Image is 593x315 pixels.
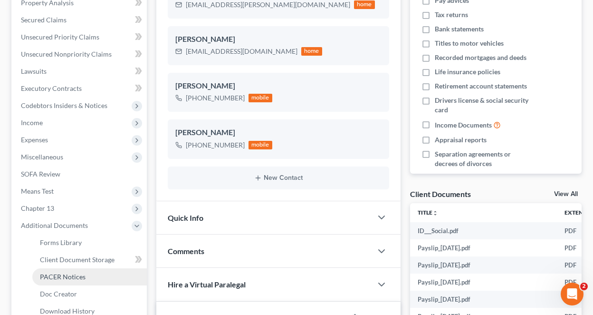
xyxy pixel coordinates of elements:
span: Recorded mortgages and deeds [435,53,526,62]
span: Separation agreements or decrees of divorces [435,149,531,168]
div: [PHONE_NUMBER] [186,93,245,103]
span: Doc Creator [40,290,77,298]
span: Lawsuits [21,67,47,75]
div: Client Documents [410,189,471,199]
a: Lawsuits [13,63,147,80]
span: Tax returns [435,10,468,20]
td: Payslip_[DATE].pdf [410,274,557,291]
a: View All [554,191,578,197]
span: Titles to motor vehicles [435,39,504,48]
span: Additional Documents [21,221,88,229]
span: Means Test [21,187,54,195]
span: Unsecured Priority Claims [21,33,99,41]
span: Unsecured Nonpriority Claims [21,50,112,58]
div: [PERSON_NAME] [175,127,382,138]
button: New Contact [175,174,382,182]
span: Quick Info [168,213,203,222]
div: [PERSON_NAME] [175,34,382,45]
span: Appraisal reports [435,135,487,145]
a: Secured Claims [13,11,147,29]
div: home [354,0,375,9]
span: Download History [40,307,95,315]
span: Forms Library [40,238,82,246]
a: Unsecured Nonpriority Claims [13,46,147,63]
div: home [301,47,322,56]
span: Hire a Virtual Paralegal [168,280,246,289]
span: Miscellaneous [21,153,63,161]
div: [EMAIL_ADDRESS][DOMAIN_NAME] [186,47,297,56]
span: Executory Contracts [21,84,82,92]
iframe: Intercom live chat [561,283,583,305]
span: Chapter 13 [21,204,54,212]
a: SOFA Review [13,166,147,183]
span: Expenses [21,136,48,144]
div: mobile [249,94,272,102]
td: ID___Social.pdf [410,222,557,239]
a: Executory Contracts [13,80,147,97]
span: Client Document Storage [40,256,115,264]
a: Titleunfold_more [418,209,438,216]
div: [PERSON_NAME] [175,80,382,92]
a: Unsecured Priority Claims [13,29,147,46]
a: PACER Notices [32,268,147,285]
i: unfold_more [432,210,438,216]
td: Payslip_[DATE].pdf [410,256,557,274]
a: Forms Library [32,234,147,251]
span: PACER Notices [40,273,86,281]
span: Income Documents [435,120,492,130]
span: 2 [580,283,588,290]
td: Payslip_[DATE].pdf [410,239,557,256]
span: Secured Claims [21,16,67,24]
span: Drivers license & social security card [435,96,531,115]
a: Client Document Storage [32,251,147,268]
td: Payslip_[DATE].pdf [410,291,557,308]
span: Codebtors Insiders & Notices [21,101,107,109]
a: Doc Creator [32,285,147,303]
div: [PHONE_NUMBER] [186,140,245,150]
div: mobile [249,141,272,149]
span: Bank statements [435,24,484,34]
span: SOFA Review [21,170,60,178]
span: Income [21,118,43,127]
span: Life insurance policies [435,67,500,77]
span: Comments [168,246,204,256]
span: Retirement account statements [435,81,527,91]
